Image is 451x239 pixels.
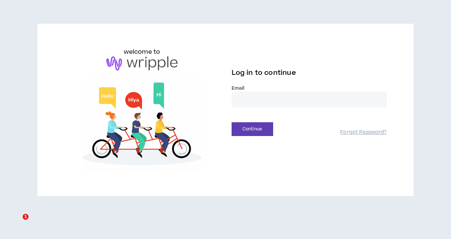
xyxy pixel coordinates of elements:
span: 1 [23,214,29,220]
iframe: Intercom live chat [7,214,25,232]
span: Log in to continue [232,68,296,77]
label: Email [232,85,387,92]
img: logo-brand.png [106,56,178,70]
img: Welcome to Wripple [64,78,219,173]
h6: welcome to [124,47,160,56]
button: Continue [232,122,273,136]
a: Forgot Password? [340,129,387,136]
